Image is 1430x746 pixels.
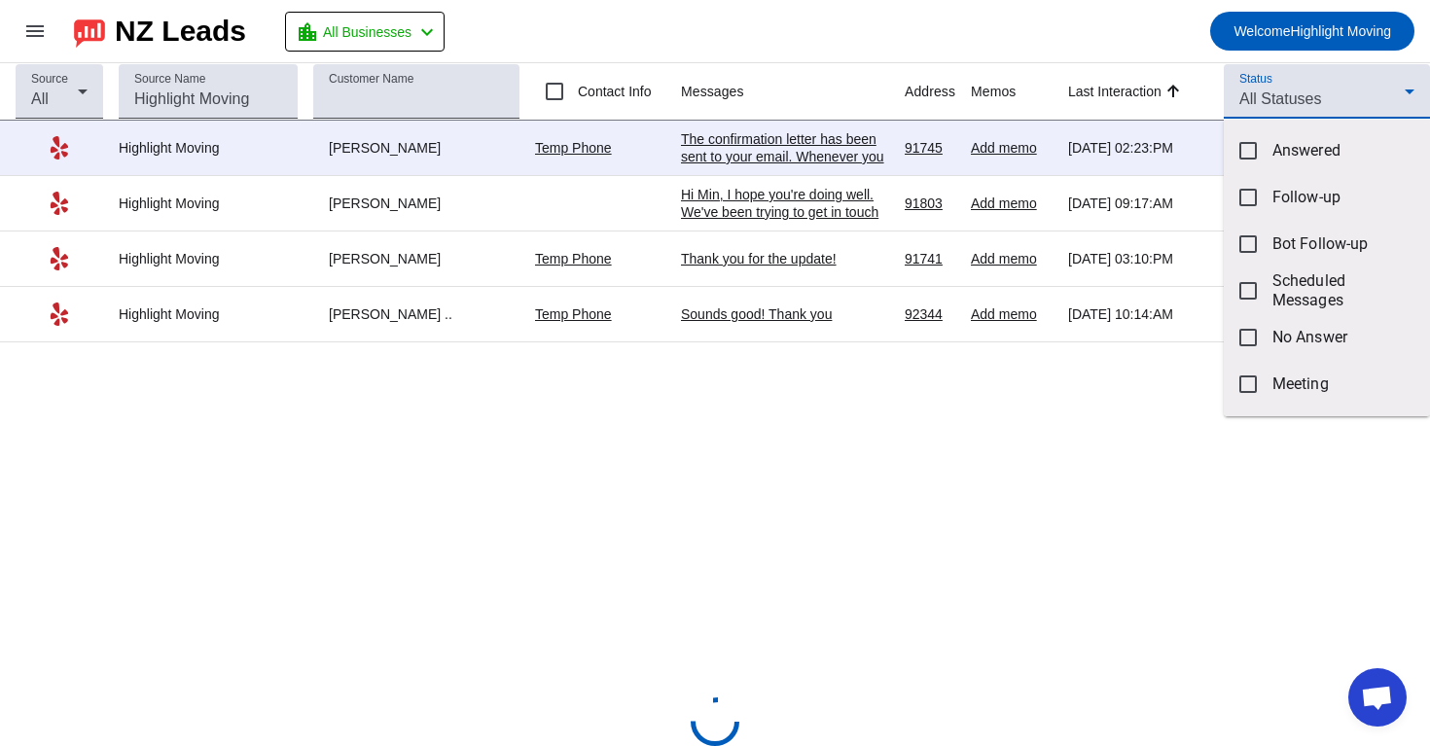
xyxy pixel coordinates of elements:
[1272,141,1414,160] span: Answered
[1272,374,1414,394] span: Meeting
[1272,188,1414,207] span: Follow-up
[1272,234,1414,254] span: Bot Follow-up
[1272,328,1414,347] span: No Answer
[1348,668,1407,727] div: Open chat
[1272,271,1414,310] span: Scheduled Messages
